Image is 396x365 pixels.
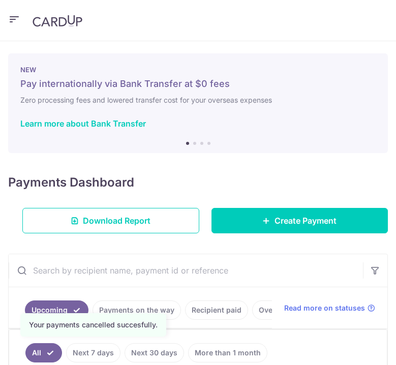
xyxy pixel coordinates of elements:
a: Recipient paid [185,300,248,320]
a: Next 30 days [125,343,184,362]
a: Upcoming [25,300,88,320]
a: More than 1 month [188,343,267,362]
a: Learn more about Bank Transfer [20,118,146,129]
a: Overdue [252,300,295,320]
a: Next 7 days [66,343,120,362]
a: Download Report [22,208,199,233]
div: Your payments cancelled succesfully. [29,320,158,330]
h6: Zero processing fees and lowered transfer cost for your overseas expenses [20,94,376,106]
h5: Pay internationally via Bank Transfer at $0 fees [20,78,376,90]
span: Download Report [83,215,150,227]
input: Search by recipient name, payment id or reference [9,254,363,287]
a: Payments on the way [93,300,181,320]
a: All [25,343,62,362]
a: Create Payment [211,208,388,233]
img: CardUp [33,15,82,27]
p: NEW [20,66,376,74]
span: Create Payment [275,215,337,227]
span: Read more on statuses [284,303,365,313]
h4: Payments Dashboard [8,173,134,192]
a: Read more on statuses [284,303,375,313]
